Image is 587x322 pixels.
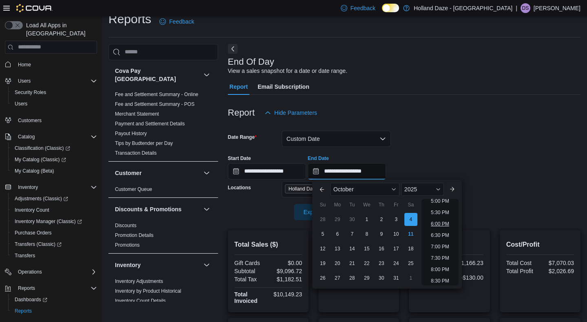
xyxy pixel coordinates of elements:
[230,79,248,95] span: Report
[115,91,199,98] span: Fee and Settlement Summary - Online
[108,221,218,253] div: Discounts & Promotions
[428,196,452,206] li: 5:00 PM
[15,168,54,174] span: My Catalog (Beta)
[8,216,100,227] a: Inventory Manager (Classic)
[15,182,41,192] button: Inventory
[228,184,251,191] label: Locations
[8,250,100,261] button: Transfers
[2,114,100,126] button: Customers
[308,155,329,162] label: End Date
[234,276,267,283] div: Total Tax
[270,268,302,274] div: $9,096.72
[15,283,97,293] span: Reports
[11,228,55,238] a: Purchase Orders
[115,205,181,213] h3: Discounts & Promotions
[506,260,538,266] div: Total Cost
[316,257,329,270] div: day-19
[11,217,97,226] span: Inventory Manager (Classic)
[108,11,151,27] h1: Reports
[516,3,517,13] p: |
[23,21,97,37] span: Load All Apps in [GEOGRAPHIC_DATA]
[228,67,347,75] div: View a sales snapshot for a date or date range.
[115,111,159,117] a: Merchant Statement
[15,195,68,202] span: Adjustments (Classic)
[15,296,47,303] span: Dashboards
[115,169,200,177] button: Customer
[404,257,417,270] div: day-25
[11,251,38,261] a: Transfers
[11,99,31,109] a: Users
[390,198,403,211] div: Fr
[169,18,194,26] span: Feedback
[115,140,173,146] a: Tips by Budtender per Day
[108,90,218,161] div: Cova Pay [GEOGRAPHIC_DATA]
[404,198,417,211] div: Sa
[18,117,42,124] span: Customers
[11,239,65,249] a: Transfers (Classic)
[390,242,403,255] div: day-17
[2,266,100,278] button: Operations
[11,205,53,215] a: Inventory Count
[375,257,388,270] div: day-23
[115,101,194,107] span: Fee and Settlement Summary - POS
[115,186,152,193] span: Customer Queue
[15,308,32,314] span: Reports
[428,242,452,252] li: 7:00 PM
[11,143,97,153] span: Classification (Classic)
[282,131,391,147] button: Custom Date
[115,298,166,304] a: Inventory Count Details
[15,116,45,125] a: Customers
[428,208,452,217] li: 5:30 PM
[8,154,100,165] a: My Catalog (Classic)
[333,186,354,193] span: October
[228,44,238,54] button: Next
[115,131,147,136] a: Payout History
[401,183,444,196] div: Button. Open the year selector. 2025 is currently selected.
[8,142,100,154] a: Classification (Classic)
[8,294,100,305] a: Dashboards
[294,204,340,220] button: Export
[115,232,154,239] span: Promotion Details
[428,276,452,286] li: 8:30 PM
[2,283,100,294] button: Reports
[16,4,53,12] img: Cova
[2,75,100,87] button: Users
[285,184,362,193] span: Holland Daze - Orangeville
[375,272,388,285] div: day-30
[15,59,97,70] span: Home
[11,306,97,316] span: Reports
[156,13,197,30] a: Feedback
[428,265,452,274] li: 8:00 PM
[228,155,251,162] label: Start Date
[11,194,71,204] a: Adjustments (Classic)
[270,276,302,283] div: $1,182.51
[331,228,344,241] div: day-6
[18,78,31,84] span: Users
[115,261,200,269] button: Inventory
[115,150,157,156] a: Transaction Details
[404,228,417,241] div: day-11
[15,252,35,259] span: Transfers
[316,242,329,255] div: day-12
[15,145,70,151] span: Classification (Classic)
[8,98,100,110] button: Users
[15,132,38,142] button: Catalog
[115,223,137,228] a: Discounts
[11,239,97,249] span: Transfers (Classic)
[522,3,529,13] span: DS
[428,230,452,240] li: 6:30 PM
[11,166,97,176] span: My Catalog (Beta)
[390,257,403,270] div: day-24
[261,105,320,121] button: Hide Parameters
[2,59,100,70] button: Home
[506,240,574,250] h2: Cost/Profit
[234,260,267,266] div: Gift Cards
[234,268,267,274] div: Subtotal
[15,207,49,213] span: Inventory Count
[258,79,309,95] span: Email Subscription
[331,198,344,211] div: Mo
[360,213,373,226] div: day-1
[15,230,52,236] span: Purchase Orders
[382,4,399,12] input: Dark Mode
